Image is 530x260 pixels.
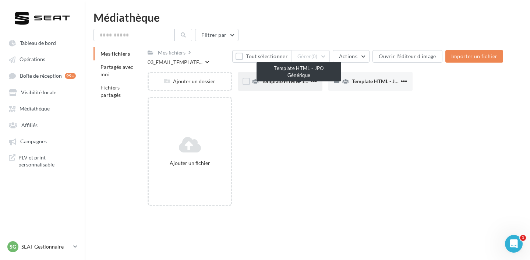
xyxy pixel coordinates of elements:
p: SEAT Gestionnaire [21,243,70,250]
a: Boîte de réception 99+ [4,69,80,82]
div: Ajouter un fichier [152,159,228,167]
a: Médiathèque [4,102,80,115]
span: Médiathèque [20,106,50,112]
span: Affiliés [21,122,38,128]
span: SG [10,243,16,250]
span: (0) [311,53,318,59]
a: SG SEAT Gestionnaire [6,240,79,254]
span: Partagés avec moi [100,64,134,77]
button: Actions [333,50,370,63]
span: Tableau de bord [20,40,56,46]
span: PLV et print personnalisable [18,154,76,168]
div: Ajouter un dossier [149,78,231,85]
button: Importer un fichier [445,50,504,63]
span: Campagnes [20,138,47,145]
div: Médiathèque [93,12,521,23]
a: Tableau de bord [4,36,80,49]
a: Visibilité locale [4,85,80,99]
a: Affiliés [4,118,80,131]
span: Template HTML - JPO Mars [352,78,415,84]
span: Template HTML - JPO Générique [262,78,337,84]
span: Actions [339,53,357,59]
button: Gérer(0) [291,50,330,63]
button: Tout sélectionner [232,50,291,63]
a: Campagnes [4,134,80,148]
a: PLV et print personnalisable [4,151,80,171]
div: Mes fichiers [158,49,185,56]
span: 03_EMAIL_TEMPLATE... [148,59,202,66]
button: Filtrer par [195,29,239,41]
span: Visibilité locale [21,89,56,95]
div: 99+ [65,73,76,79]
button: Ouvrir l'éditeur d'image [372,50,442,63]
span: Boîte de réception [20,73,62,79]
span: Fichiers partagés [100,84,121,98]
span: Opérations [20,56,45,63]
div: Template HTML - JPO Générique [257,62,341,81]
span: Importer un fichier [451,53,498,59]
span: 1 [520,235,526,241]
iframe: Intercom live chat [505,235,523,253]
a: Opérations [4,52,80,66]
span: Mes fichiers [100,50,130,57]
